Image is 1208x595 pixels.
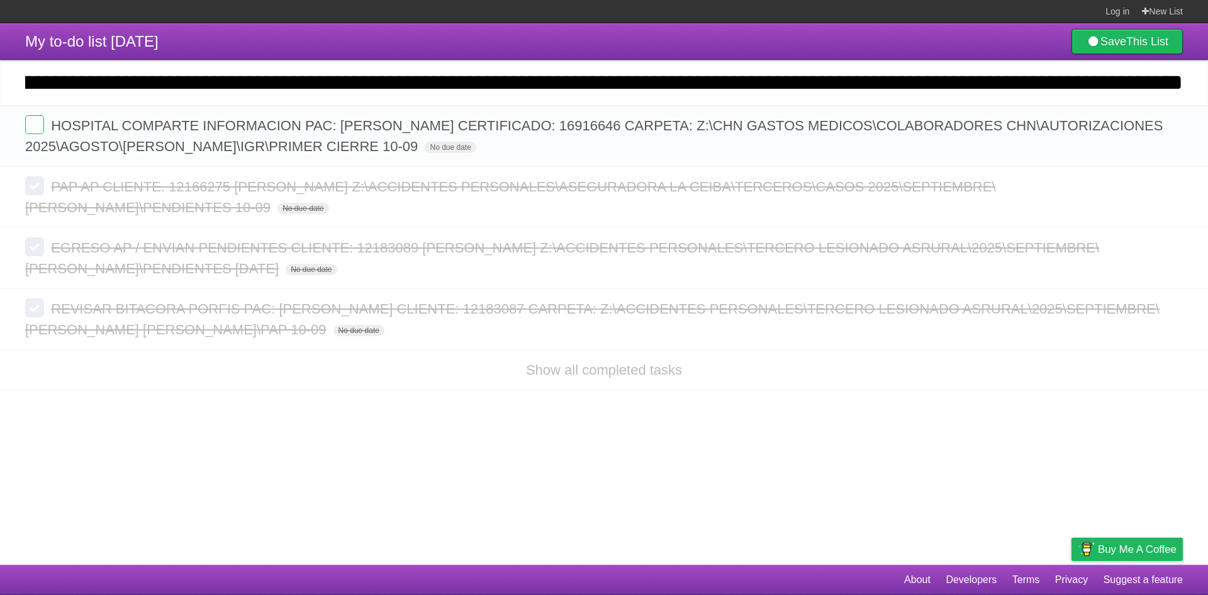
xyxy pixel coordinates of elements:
[25,298,44,317] label: Done
[25,33,159,50] span: My to-do list [DATE]
[333,325,384,336] span: No due date
[25,301,1160,337] span: REVISAR BITACORA PORFIS PAC: [PERSON_NAME] CLIENTE: 12183087 CARPETA: Z:\ACCIDENTES PERSONALES\TE...
[1078,538,1095,560] img: Buy me a coffee
[277,203,328,214] span: No due date
[25,118,1163,154] span: HOSPITAL COMPARTE INFORMACION PAC: [PERSON_NAME] CERTIFICADO: 16916646 CARPETA: Z:\CHN GASTOS MED...
[25,179,996,215] span: PAP AP CLIENTE. 12166275 [PERSON_NAME] Z:\ACCIDENTES PERSONALES\ASEGURADORA LA CEIBA\TERCEROS\CAS...
[1071,538,1183,561] a: Buy me a coffee
[1055,568,1088,592] a: Privacy
[1126,35,1168,48] b: This List
[25,176,44,195] label: Done
[904,568,931,592] a: About
[1104,568,1183,592] a: Suggest a feature
[1071,29,1183,54] a: SaveThis List
[526,362,682,378] a: Show all completed tasks
[946,568,997,592] a: Developers
[25,240,1099,276] span: EGRESO AP / ENVIAN PENDIENTES CLIENTE: 12183089 [PERSON_NAME] Z:\ACCIDENTES PERSONALES\TERCERO LE...
[25,115,44,134] label: Done
[25,237,44,256] label: Done
[1012,568,1040,592] a: Terms
[1098,538,1177,560] span: Buy me a coffee
[286,264,337,275] span: No due date
[425,142,476,153] span: No due date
